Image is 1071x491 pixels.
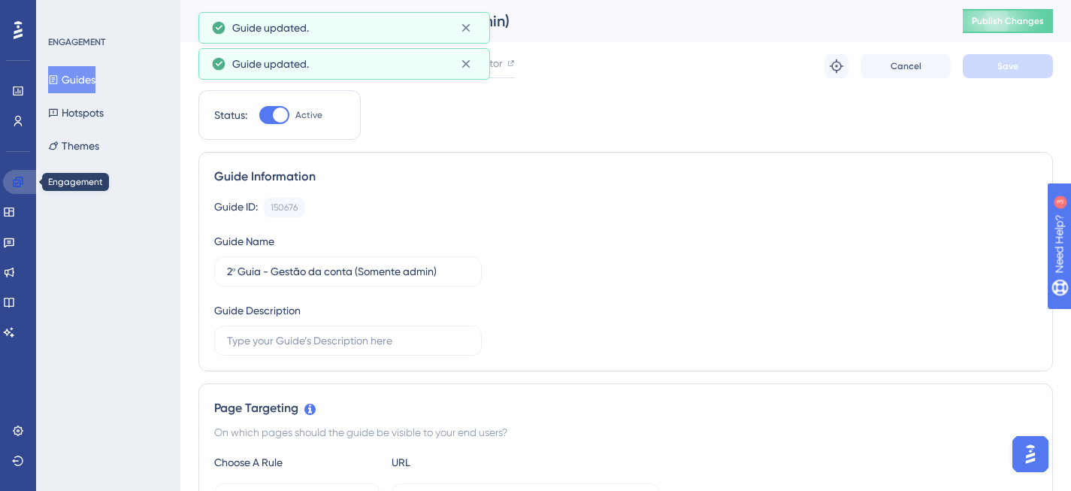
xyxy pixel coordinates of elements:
span: Guide updated. [232,55,309,73]
span: Need Help? [35,4,94,22]
div: On which pages should the guide be visible to your end users? [214,423,1037,441]
div: Status: [214,106,247,124]
div: ENGAGEMENT [48,36,105,48]
div: Guide Information [214,168,1037,186]
button: Guides [48,66,95,93]
div: Page Targeting [214,399,1037,417]
span: Guide updated. [232,19,309,37]
span: Active [295,109,322,121]
span: Save [997,60,1018,72]
input: Type your Guide’s Description here [227,332,469,349]
input: Type your Guide’s Name here [227,263,469,280]
button: Save [963,54,1053,78]
div: 2º Guia - Gestão da conta (Somente admin) [198,11,925,32]
button: Themes [48,132,99,159]
span: Publish Changes [972,15,1044,27]
iframe: UserGuiding AI Assistant Launcher [1008,432,1053,477]
div: Choose A Rule [214,453,380,471]
button: Publish Changes [963,9,1053,33]
div: Guide Name [214,232,274,250]
div: Guide ID: [214,198,258,217]
button: Cancel [861,54,951,78]
button: Hotspots [48,99,104,126]
span: Cancel [891,60,921,72]
div: URL [392,453,557,471]
div: 150676 [271,202,298,214]
div: 3 [104,8,109,20]
div: Guide Description [214,302,301,320]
